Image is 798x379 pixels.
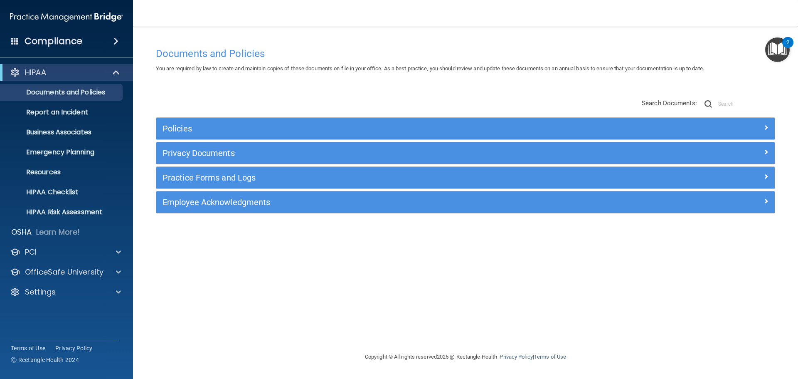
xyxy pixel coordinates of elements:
[5,88,119,97] p: Documents and Policies
[25,287,56,297] p: Settings
[163,122,768,135] a: Policies
[156,48,775,59] h4: Documents and Policies
[5,148,119,156] p: Emergency Planning
[5,188,119,196] p: HIPAA Checklist
[163,198,614,207] h5: Employee Acknowledgments
[156,65,704,72] span: You are required by law to create and maintain copies of these documents on file in your office. ...
[10,247,121,257] a: PCI
[163,124,614,133] h5: Policies
[5,168,119,176] p: Resources
[163,149,614,158] h5: Privacy Documents
[10,287,121,297] a: Settings
[765,37,790,62] button: Open Resource Center, 2 new notifications
[5,208,119,216] p: HIPAA Risk Assessment
[163,173,614,182] h5: Practice Forms and Logs
[11,227,32,237] p: OSHA
[10,67,121,77] a: HIPAA
[25,67,46,77] p: HIPAA
[534,354,566,360] a: Terms of Use
[10,9,123,25] img: PMB logo
[5,128,119,136] p: Business Associates
[11,344,45,352] a: Terms of Use
[10,267,121,277] a: OfficeSafe University
[55,344,93,352] a: Privacy Policy
[163,146,768,160] a: Privacy Documents
[25,35,82,47] h4: Compliance
[642,99,697,107] span: Search Documents:
[786,42,789,53] div: 2
[718,98,775,110] input: Search
[163,196,768,209] a: Employee Acknowledgments
[11,356,79,364] span: Ⓒ Rectangle Health 2024
[500,354,532,360] a: Privacy Policy
[163,171,768,184] a: Practice Forms and Logs
[5,108,119,116] p: Report an Incident
[704,100,712,108] img: ic-search.3b580494.png
[25,247,37,257] p: PCI
[36,227,80,237] p: Learn More!
[25,267,103,277] p: OfficeSafe University
[314,344,617,370] div: Copyright © All rights reserved 2025 @ Rectangle Health | |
